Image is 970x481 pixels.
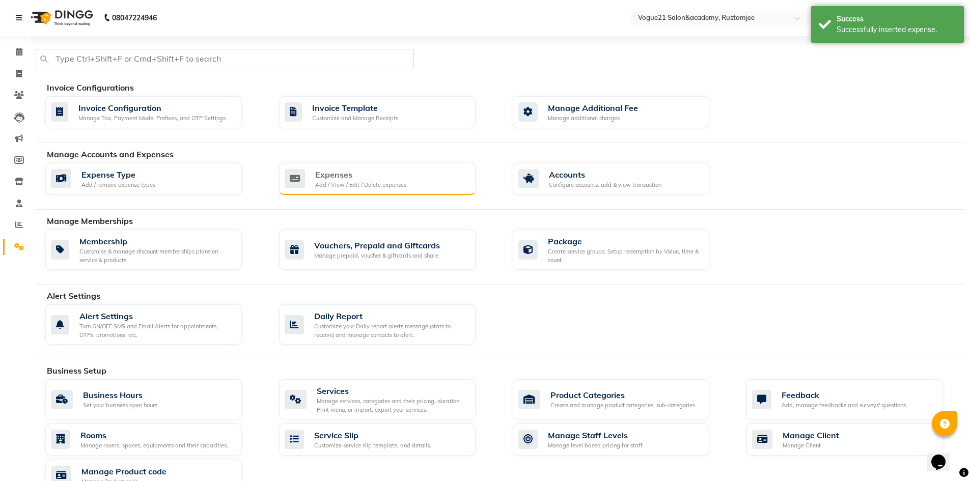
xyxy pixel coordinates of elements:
div: Package [548,235,701,247]
div: Manage Tax, Payment Mode, Prefixes, and OTP Settings [78,114,226,123]
div: Invoice Template [312,102,398,114]
a: MembershipCustomise & manage discount memberships plans on service & products [45,230,264,270]
div: Successfully inserted expense. [837,24,956,35]
a: Service SlipCustomize service slip template, and details. [279,423,497,456]
div: Add / View / Edit / Delete expenses [315,181,406,189]
div: Set your business open hours [83,401,157,410]
div: Manage Client [783,429,839,441]
div: Accounts [549,168,661,181]
div: Manage rooms, spaces, equipments and their capacities. [80,441,228,450]
div: Manage Client [783,441,839,450]
div: Customize and Manage Receipts [312,114,398,123]
a: Invoice TemplateCustomize and Manage Receipts [279,96,497,128]
div: Add, manage feedbacks and surveys' questions [782,401,906,410]
a: FeedbackAdd, manage feedbacks and surveys' questions [746,379,965,419]
div: Configure accounts, add & view transaction [549,181,661,189]
iframe: chat widget [927,440,960,471]
div: Membership [79,235,234,247]
div: Add / remove expense types [81,181,155,189]
a: PackageCreate service groups, Setup redemption by Value, time & count [513,230,731,270]
a: Daily ReportCustomize your Daily report alerts message (stats to receive) and manage contacts to ... [279,304,497,345]
a: Vouchers, Prepaid and GiftcardsManage prepaid, voucher & giftcards and share [279,230,497,270]
a: ExpensesAdd / View / Edit / Delete expenses [279,163,497,195]
a: Manage Additional FeeManage additional charges [513,96,731,128]
div: Service Slip [314,429,431,441]
div: Customize service slip template, and details. [314,441,431,450]
div: Customise & manage discount memberships plans on service & products [79,247,234,264]
div: Manage Staff Levels [548,429,643,441]
div: Services [317,385,467,397]
a: AccountsConfigure accounts, add & view transaction [513,163,731,195]
img: logo [26,4,96,32]
div: Customize your Daily report alerts message (stats to receive) and manage contacts to alert. [314,322,467,339]
a: ServicesManage services, categories and their pricing, duration. Print menu, or import, export yo... [279,379,497,419]
a: Manage ClientManage Client [746,423,965,456]
div: Alert Settings [79,310,234,322]
a: Expense TypeAdd / remove expense types [45,163,264,195]
div: Product Categories [550,389,695,401]
a: RoomsManage rooms, spaces, equipments and their capacities. [45,423,264,456]
div: Daily Report [314,310,467,322]
input: Type Ctrl+Shift+F or Cmd+Shift+F to search [36,49,414,68]
div: Rooms [80,429,228,441]
div: Manage Product code [81,465,167,477]
a: Alert SettingsTurn ON/OFF SMS and Email Alerts for appointments, OTPs, promotions, etc. [45,304,264,345]
a: Invoice ConfigurationManage Tax, Payment Mode, Prefixes, and OTP Settings [45,96,264,128]
div: Turn ON/OFF SMS and Email Alerts for appointments, OTPs, promotions, etc. [79,322,234,339]
div: Feedback [782,389,906,401]
div: Manage level based pricing for staff [548,441,643,450]
div: Invoice Configuration [78,102,226,114]
a: Manage Staff LevelsManage level based pricing for staff [513,423,731,456]
div: Create service groups, Setup redemption by Value, time & count [548,247,701,264]
b: 08047224946 [112,4,157,32]
div: Success [837,14,956,24]
div: Manage additional charges [548,114,638,123]
div: Manage services, categories and their pricing, duration. Print menu, or import, export your servi... [317,397,467,414]
div: Manage Additional Fee [548,102,638,114]
div: Manage prepaid, voucher & giftcards and share [314,251,440,260]
a: Product CategoriesCreate and manage product categories, sub-categories [513,379,731,419]
div: Vouchers, Prepaid and Giftcards [314,239,440,251]
div: Business Hours [83,389,157,401]
div: Expense Type [81,168,155,181]
div: Expenses [315,168,406,181]
a: Business HoursSet your business open hours [45,379,264,419]
div: Create and manage product categories, sub-categories [550,401,695,410]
